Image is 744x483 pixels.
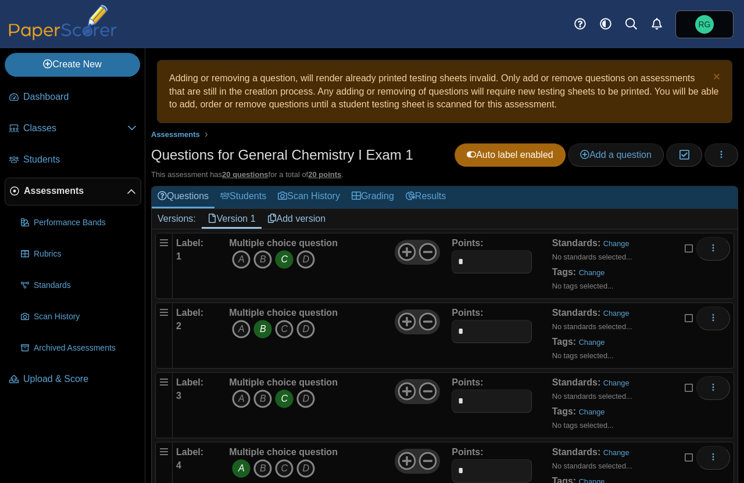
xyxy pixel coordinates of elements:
span: Standards [34,280,137,291]
div: Adding or removing a question, will render already printed testing sheets invalid. Only add or re... [163,66,726,117]
button: More options [696,376,730,399]
div: Drag handle [155,302,173,369]
a: Change [603,239,629,248]
b: Points: [452,238,483,248]
i: C [275,320,294,338]
b: Tags: [552,406,576,416]
i: D [296,390,315,408]
i: A [232,250,251,269]
div: Drag handle [155,372,173,438]
i: D [296,320,315,338]
a: Grading [346,186,400,208]
a: Archived Assessments [16,334,141,362]
i: C [275,459,294,478]
img: PaperScorer [5,5,121,40]
span: Archived Assessments [34,343,137,354]
b: 3 [176,391,181,401]
span: Rudy Gostowski [695,15,714,34]
a: Rudy Gostowski [675,10,734,38]
small: No standards selected... [552,462,632,470]
a: Auto label enabled [455,143,566,167]
b: Points: [452,377,483,387]
a: Questions [152,186,214,208]
b: Multiple choice question [229,377,338,387]
span: Students [23,153,137,166]
a: Dashboard [5,84,141,111]
a: Change [579,268,605,277]
a: Add version [262,209,332,229]
i: B [253,459,272,478]
a: Scan History [272,186,346,208]
span: Auto label enabled [467,150,553,160]
small: No standards selected... [552,392,632,401]
small: No standards selected... [552,322,632,331]
a: Assessments [148,128,203,142]
i: A [232,390,251,408]
b: Label: [176,308,203,318]
b: Label: [176,238,203,248]
a: Rubrics [16,240,141,268]
span: Add a question [580,150,652,160]
a: Students [5,146,141,174]
span: Rudy Gostowski [699,20,711,28]
a: Classes [5,115,141,143]
a: Version 1 [202,209,262,229]
span: Assessments [151,130,200,139]
a: Change [603,448,629,457]
small: No standards selected... [552,253,632,261]
i: B [253,250,272,269]
u: 20 points [308,170,341,179]
a: Students [214,186,272,208]
button: More options [696,237,730,260]
small: No tags selected... [552,421,614,430]
button: More options [696,307,730,330]
span: Upload & Score [23,373,137,385]
a: Change [603,379,629,387]
b: 1 [176,251,181,261]
button: More options [696,446,730,469]
i: A [232,320,251,338]
a: Results [400,186,452,208]
b: Points: [452,447,483,457]
span: Dashboard [23,91,137,103]
a: Assessments [5,178,141,206]
b: Label: [176,447,203,457]
b: Standards: [552,447,601,457]
a: Standards [16,272,141,300]
b: Standards: [552,238,601,248]
b: Tags: [552,337,576,347]
span: Performance Bands [34,217,137,229]
a: Scan History [16,303,141,331]
div: Drag handle [155,233,173,299]
a: Upload & Score [5,366,141,394]
u: 20 questions [222,170,268,179]
b: Standards: [552,377,601,387]
b: Label: [176,377,203,387]
b: Multiple choice question [229,238,338,248]
span: Classes [23,122,127,135]
a: Change [579,408,605,416]
a: Change [603,309,629,318]
a: Alerts [644,12,670,37]
span: Assessments [24,185,127,197]
i: C [275,250,294,269]
i: A [232,459,251,478]
small: No tags selected... [552,282,614,290]
a: Add a question [568,143,664,167]
span: Rubrics [34,248,137,260]
div: This assessment has for a total of . [151,170,738,180]
h1: Questions for General Chemistry I Exam 1 [151,145,413,165]
b: Tags: [552,267,576,277]
b: Standards: [552,308,601,318]
i: D [296,459,315,478]
i: D [296,250,315,269]
b: Multiple choice question [229,447,338,457]
i: C [275,390,294,408]
div: Versions: [152,209,202,229]
b: 2 [176,321,181,331]
a: Change [579,338,605,347]
b: 4 [176,460,181,470]
i: B [253,390,272,408]
a: Performance Bands [16,209,141,237]
i: B [253,320,272,338]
